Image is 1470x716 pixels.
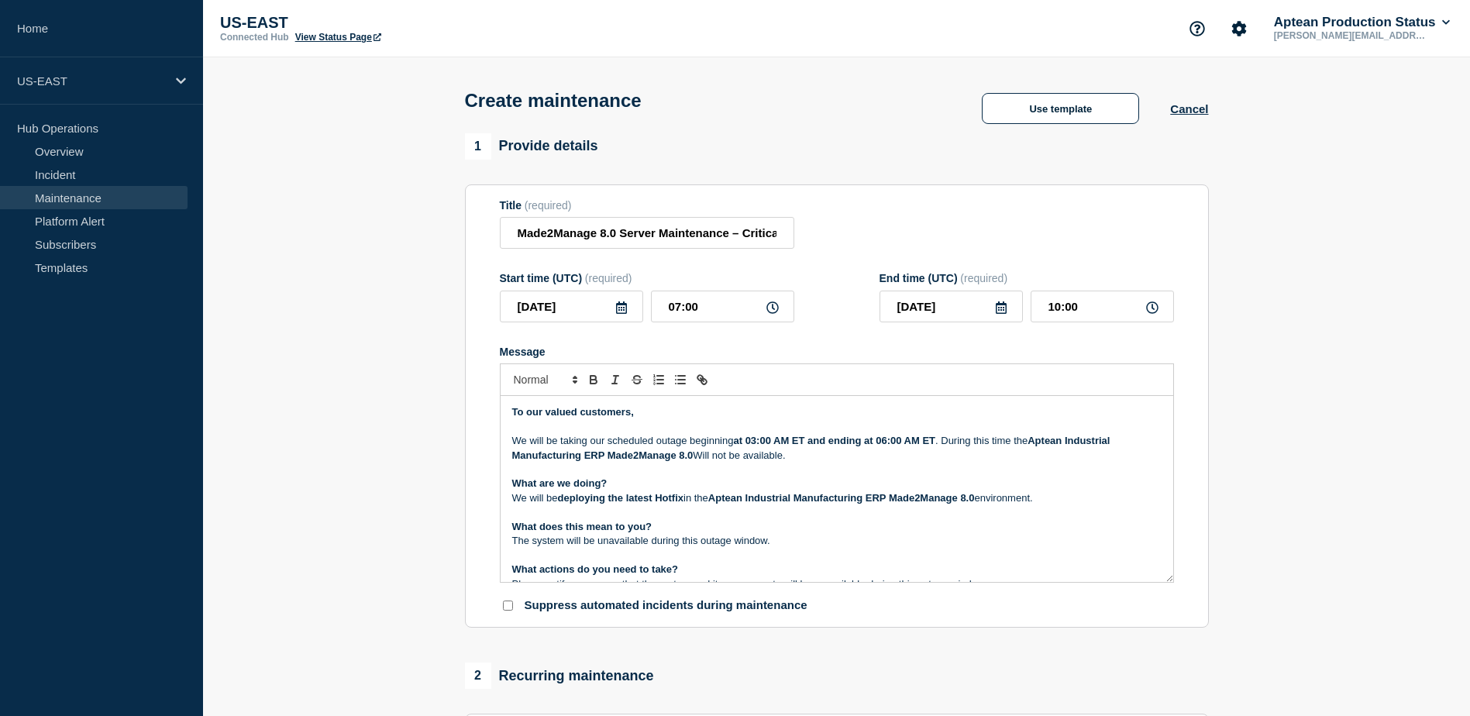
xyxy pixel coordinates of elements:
[220,32,289,43] p: Connected Hub
[465,133,491,160] span: 1
[651,291,794,322] input: HH:MM
[512,534,1162,548] p: The system will be unavailable during this outage window.
[507,370,583,389] span: Font size
[585,272,632,284] span: (required)
[1181,12,1214,45] button: Support
[512,521,652,532] strong: What does this mean to you?
[500,346,1174,358] div: Message
[17,74,166,88] p: US-EAST
[500,217,794,249] input: Title
[1170,102,1208,115] button: Cancel
[512,477,608,489] strong: What are we doing?
[465,133,598,160] div: Provide details
[465,663,491,689] span: 2
[691,370,713,389] button: Toggle link
[648,370,670,389] button: Toggle ordered list
[583,370,604,389] button: Toggle bold text
[1031,291,1174,322] input: HH:MM
[465,663,654,689] div: Recurring maintenance
[525,598,807,613] p: Suppress automated incidents during maintenance
[220,14,530,32] p: US-EAST
[512,491,1162,505] p: We will be in the environment.
[465,90,642,112] h1: Create maintenance
[500,272,794,284] div: Start time (UTC)
[1223,12,1255,45] button: Account settings
[295,32,381,43] a: View Status Page
[733,435,935,446] strong: at 03:00 AM ET and ending at 06:00 AM ET
[670,370,691,389] button: Toggle bulleted list
[503,601,513,611] input: Suppress automated incidents during maintenance
[500,291,643,322] input: YYYY-MM-DD
[708,492,975,504] strong: Aptean Industrial Manufacturing ERP Made2Manage 8.0
[512,406,634,418] strong: To our valued customers,
[512,563,679,575] strong: What actions do you need to take?
[626,370,648,389] button: Toggle strikethrough text
[880,291,1023,322] input: YYYY-MM-DD
[501,396,1173,582] div: Message
[558,492,684,504] strong: deploying the latest Hotfix
[604,370,626,389] button: Toggle italic text
[512,577,1162,591] p: Please notify your users that the system and its components will be unavailable during this outag...
[512,435,1114,460] strong: Aptean Industrial Manufacturing ERP Made2Manage 8.0
[512,434,1162,463] p: We will be taking our scheduled outage beginning . During this time the Will not be available.
[525,199,572,212] span: (required)
[500,199,794,212] div: Title
[960,272,1007,284] span: (required)
[1271,30,1432,41] p: [PERSON_NAME][EMAIL_ADDRESS][DOMAIN_NAME]
[1271,15,1453,30] button: Aptean Production Status
[982,93,1139,124] button: Use template
[880,272,1174,284] div: End time (UTC)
